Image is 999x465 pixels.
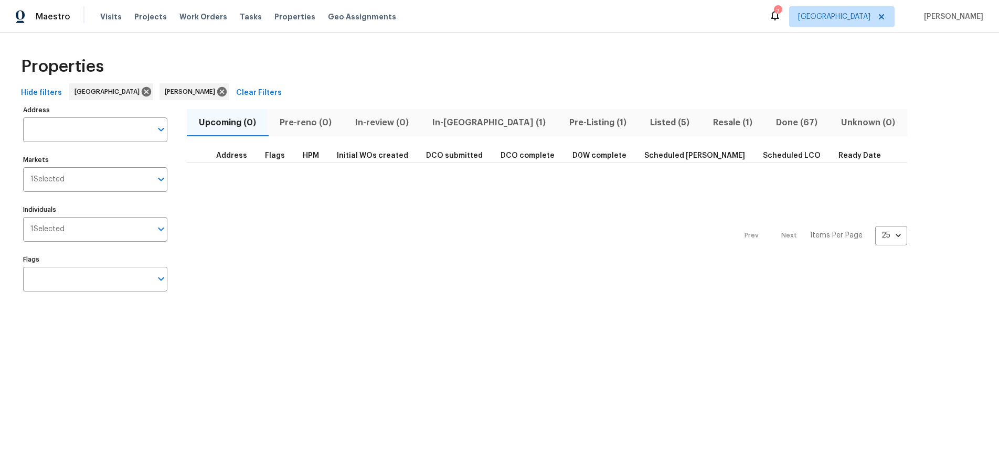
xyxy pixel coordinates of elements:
span: Visits [100,12,122,22]
button: Open [154,222,168,236]
button: Open [154,172,168,187]
span: Pre-reno (0) [274,115,337,130]
span: DCO submitted [426,152,483,159]
span: Work Orders [179,12,227,22]
span: HPM [303,152,319,159]
span: [PERSON_NAME] [165,86,219,97]
span: 1 Selected [30,225,65,234]
span: Tasks [240,13,262,20]
span: Flags [265,152,285,159]
span: In-review (0) [349,115,414,130]
span: Projects [134,12,167,22]
span: D0W complete [572,152,626,159]
span: [GEOGRAPHIC_DATA] [798,12,870,22]
span: Pre-Listing (1) [564,115,632,130]
span: Done (67) [771,115,823,130]
span: Ready Date [838,152,881,159]
label: Address [23,107,167,113]
div: [PERSON_NAME] [160,83,229,100]
span: Scheduled [PERSON_NAME] [644,152,745,159]
span: DCO complete [501,152,555,159]
span: Scheduled LCO [763,152,821,159]
button: Open [154,122,168,137]
button: Open [154,272,168,286]
span: Properties [21,61,104,72]
span: [GEOGRAPHIC_DATA] [75,86,144,97]
span: Resale (1) [708,115,758,130]
span: Initial WOs created [337,152,408,159]
span: 1 Selected [30,175,65,184]
span: Clear Filters [236,86,282,100]
span: Upcoming (0) [193,115,261,130]
span: Hide filters [21,86,62,100]
button: Hide filters [17,83,66,103]
span: Listed (5) [645,115,695,130]
label: Markets [23,157,167,163]
nav: Pagination Navigation [735,169,907,302]
span: Address [216,152,247,159]
span: Geo Assignments [328,12,396,22]
span: Unknown (0) [836,115,901,130]
div: 7 [774,6,781,17]
span: In-[GEOGRAPHIC_DATA] (1) [427,115,551,130]
p: Items Per Page [810,230,863,241]
span: Maestro [36,12,70,22]
span: Properties [274,12,315,22]
label: Individuals [23,207,167,213]
span: [PERSON_NAME] [920,12,983,22]
div: [GEOGRAPHIC_DATA] [69,83,153,100]
div: 25 [875,222,907,249]
label: Flags [23,256,167,263]
button: Clear Filters [232,83,286,103]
